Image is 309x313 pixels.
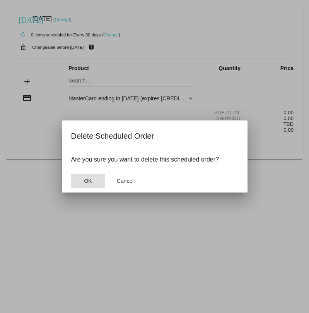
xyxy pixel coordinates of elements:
h2: Delete Scheduled Order [71,130,238,142]
button: Close dialog [108,174,142,188]
button: Close dialog [71,174,105,188]
span: OK [84,178,92,184]
p: Are you sure you want to delete this scheduled order? [71,156,238,163]
span: Cancel [117,178,134,184]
